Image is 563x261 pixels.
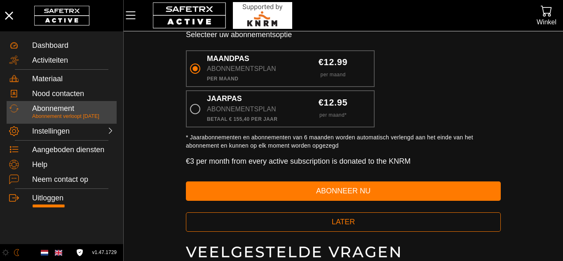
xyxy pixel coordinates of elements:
div: Winkel [537,16,556,28]
img: Activities.svg [9,55,19,65]
strong: Per maand [207,76,238,82]
div: Materiaal [32,75,114,84]
strong: Betaal € 155,40 Per jaar [207,116,277,122]
div: Nood contacten [32,89,114,99]
img: nl.svg [41,249,48,256]
div: €12.95 [292,99,374,107]
p: €3 per month from every active subscription is donated to the KNRM [186,156,501,167]
a: Licentieovereenkomst [74,249,85,256]
button: English [52,246,66,260]
div: Abonnementsplan [207,103,289,115]
span: v1.47.1729 [92,248,117,257]
div: Neem contact op [32,175,114,184]
div: Help [32,160,114,169]
span: Abonnement verloopt [DATE] [32,113,99,119]
div: €12.99 [292,58,374,66]
div: Activiteiten [32,56,114,65]
div: Jaarpas [207,94,289,123]
div: Aangeboden diensten [32,146,114,155]
button: Later [186,212,501,232]
div: Instellingen [32,127,72,136]
img: RescueLogo.svg [233,2,292,29]
button: Menu [124,7,144,24]
img: Equipment.svg [9,74,19,84]
div: Uitloggen [32,194,114,203]
div: Maandpas [207,54,289,83]
button: Dutch [38,246,52,260]
div: Abonnement [32,104,114,113]
img: Help.svg [9,160,19,169]
div: Dashboard [32,41,114,50]
span: Later [192,216,494,228]
img: ContactUs.svg [9,174,19,184]
button: v1.47.1729 [87,246,122,259]
p: * Jaarabonnementen en abonnementen van 6 maanden worden automatisch verlengd aan het einde van he... [186,133,501,150]
button: abonneer nu [186,181,501,201]
img: en.svg [55,249,62,256]
img: ModeLight.svg [2,249,9,256]
img: Subscription.svg [9,103,19,113]
div: Abonnementsplan [207,63,289,75]
div: per maand * [292,107,374,119]
div: per maand [292,66,374,79]
img: ModeDark.svg [13,249,20,256]
p: Selecteer uw abonnementsoptie [186,30,501,40]
span: abonneer nu [192,185,494,198]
